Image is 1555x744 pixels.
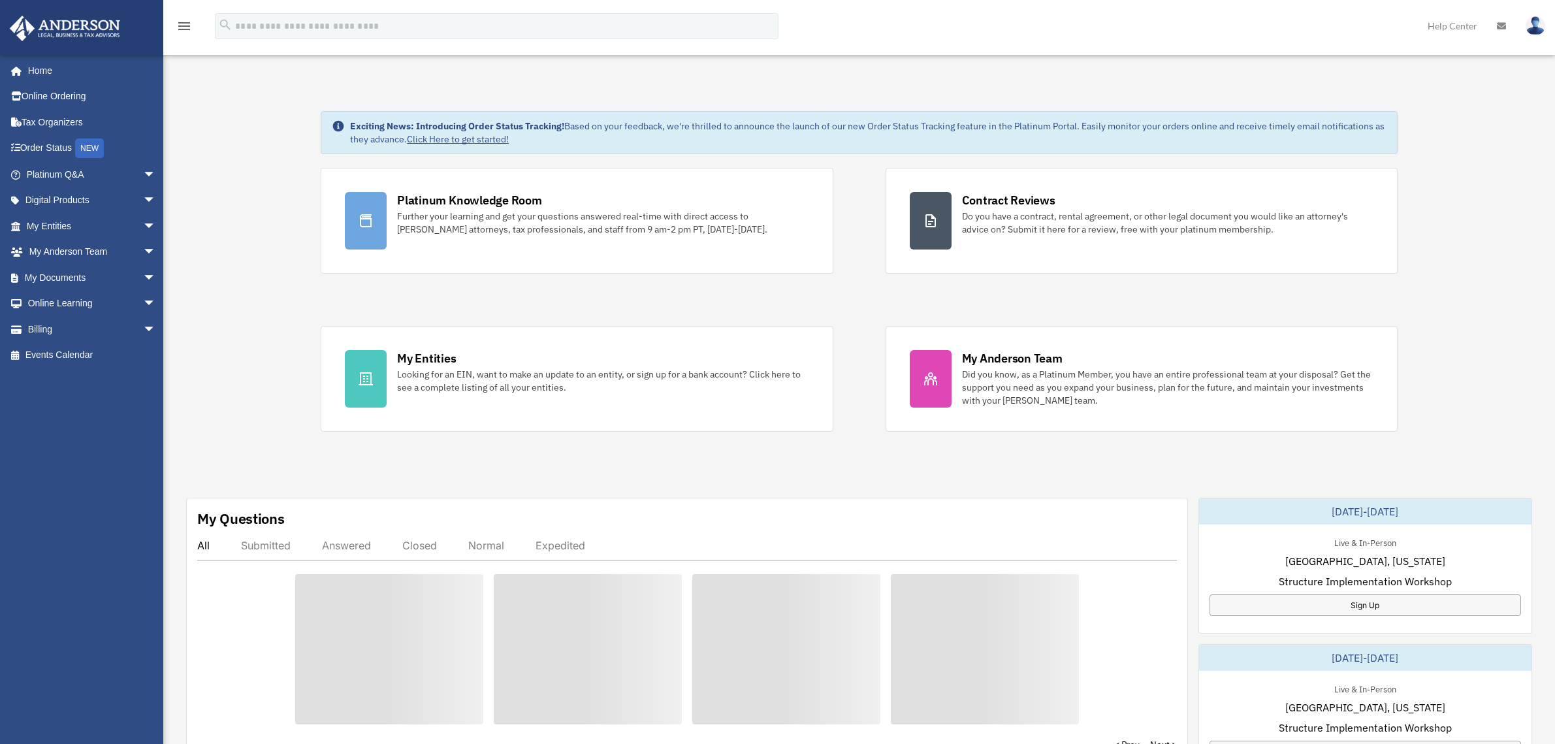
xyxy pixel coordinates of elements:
[1210,594,1521,616] a: Sign Up
[143,239,169,266] span: arrow_drop_down
[962,350,1063,366] div: My Anderson Team
[350,120,564,132] strong: Exciting News: Introducing Order Status Tracking!
[9,187,176,214] a: Digital Productsarrow_drop_down
[9,239,176,265] a: My Anderson Teamarrow_drop_down
[962,368,1373,407] div: Did you know, as a Platinum Member, you have an entire professional team at your disposal? Get th...
[143,187,169,214] span: arrow_drop_down
[1285,700,1445,715] span: [GEOGRAPHIC_DATA], [US_STATE]
[6,16,124,41] img: Anderson Advisors Platinum Portal
[407,133,509,145] a: Click Here to get started!
[9,161,176,187] a: Platinum Q&Aarrow_drop_down
[9,342,176,368] a: Events Calendar
[1324,681,1407,695] div: Live & In-Person
[468,539,504,552] div: Normal
[197,539,210,552] div: All
[962,192,1055,208] div: Contract Reviews
[397,192,542,208] div: Platinum Knowledge Room
[75,138,104,158] div: NEW
[322,539,371,552] div: Answered
[1279,720,1452,736] span: Structure Implementation Workshop
[176,23,192,34] a: menu
[1526,16,1545,35] img: User Pic
[962,210,1373,236] div: Do you have a contract, rental agreement, or other legal document you would like an attorney's ad...
[9,57,169,84] a: Home
[397,368,809,394] div: Looking for an EIN, want to make an update to an entity, or sign up for a bank account? Click her...
[886,326,1398,432] a: My Anderson Team Did you know, as a Platinum Member, you have an entire professional team at your...
[321,168,833,274] a: Platinum Knowledge Room Further your learning and get your questions answered real-time with dire...
[9,84,176,110] a: Online Ordering
[9,316,176,342] a: Billingarrow_drop_down
[886,168,1398,274] a: Contract Reviews Do you have a contract, rental agreement, or other legal document you would like...
[9,135,176,162] a: Order StatusNEW
[143,291,169,317] span: arrow_drop_down
[197,509,285,528] div: My Questions
[1199,498,1531,525] div: [DATE]-[DATE]
[143,161,169,188] span: arrow_drop_down
[9,265,176,291] a: My Documentsarrow_drop_down
[9,291,176,317] a: Online Learningarrow_drop_down
[1324,535,1407,549] div: Live & In-Person
[143,213,169,240] span: arrow_drop_down
[1285,553,1445,569] span: [GEOGRAPHIC_DATA], [US_STATE]
[1279,574,1452,589] span: Structure Implementation Workshop
[176,18,192,34] i: menu
[536,539,585,552] div: Expedited
[241,539,291,552] div: Submitted
[402,539,437,552] div: Closed
[9,213,176,239] a: My Entitiesarrow_drop_down
[1199,645,1531,671] div: [DATE]-[DATE]
[350,120,1387,146] div: Based on your feedback, we're thrilled to announce the launch of our new Order Status Tracking fe...
[397,350,456,366] div: My Entities
[218,18,232,32] i: search
[397,210,809,236] div: Further your learning and get your questions answered real-time with direct access to [PERSON_NAM...
[143,265,169,291] span: arrow_drop_down
[143,316,169,343] span: arrow_drop_down
[9,109,176,135] a: Tax Organizers
[321,326,833,432] a: My Entities Looking for an EIN, want to make an update to an entity, or sign up for a bank accoun...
